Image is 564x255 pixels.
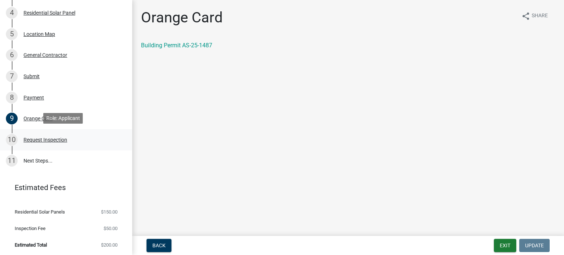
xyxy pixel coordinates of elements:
[6,70,18,82] div: 7
[101,210,117,214] span: $150.00
[525,243,544,248] span: Update
[23,10,75,15] div: Residential Solar Panel
[23,137,67,142] div: Request Inspection
[532,12,548,21] span: Share
[101,243,117,247] span: $200.00
[15,210,65,214] span: Residential Solar Panels
[519,239,550,252] button: Update
[104,226,117,231] span: $50.00
[15,243,47,247] span: Estimated Total
[43,113,83,124] div: Role: Applicant
[23,95,44,100] div: Payment
[6,92,18,103] div: 8
[6,155,18,167] div: 11
[6,7,18,19] div: 4
[15,226,46,231] span: Inspection Fee
[6,113,18,124] div: 9
[521,12,530,21] i: share
[23,52,67,58] div: General Contractor
[6,49,18,61] div: 6
[6,28,18,40] div: 5
[141,9,223,26] h1: Orange Card
[147,239,171,252] button: Back
[6,134,18,146] div: 10
[152,243,166,248] span: Back
[494,239,516,252] button: Exit
[141,42,212,49] a: Building Permit AS-25-1487
[23,116,53,121] div: Orange Card
[23,74,40,79] div: Submit
[23,32,55,37] div: Location Map
[516,9,554,23] button: shareShare
[6,180,120,195] a: Estimated Fees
